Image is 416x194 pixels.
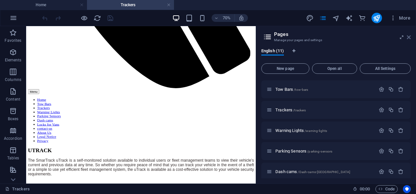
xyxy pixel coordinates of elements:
p: Favorites [5,38,21,43]
i: Design (Ctrl+Alt+Y) [306,14,314,22]
a: Click to cancel selection. Double-click to open Pages [5,185,30,193]
button: commerce [358,14,366,22]
button: More [387,13,413,23]
p: Columns [5,77,21,82]
span: /tow-bars [294,88,308,91]
div: Settings [379,169,384,174]
button: design [306,14,314,22]
div: Warning Lights/warning-lights [273,128,375,133]
span: Open all [315,67,354,71]
button: New page [261,63,309,74]
span: Click to open page [275,169,350,174]
span: Tow Bars [275,87,308,92]
i: Pages (Ctrl+Alt+S) [319,14,327,22]
span: /Dash-cams-[GEOGRAPHIC_DATA] [298,170,350,174]
div: Duplicate [388,107,394,113]
div: Duplicate [388,148,394,154]
div: Settings [379,107,384,113]
button: publish [372,13,382,23]
div: Dash cams/Dash-cams-[GEOGRAPHIC_DATA] [273,170,375,174]
div: Tow Bars/tow-bars [273,87,375,91]
span: More [390,15,410,21]
div: Language Tabs [261,48,411,61]
i: On resize automatically adjust zoom level to fit chosen device. [238,15,244,21]
p: Accordion [4,136,22,141]
span: Code [378,185,395,193]
div: Duplicate [388,169,394,174]
span: New page [264,67,306,71]
span: Trackers [275,107,306,112]
i: AI Writer [345,14,353,22]
p: Content [6,97,20,102]
div: Remove [398,107,404,113]
button: Click here to leave preview mode and continue editing [80,14,88,22]
h6: 70% [221,14,232,22]
span: /trackers [293,108,306,112]
i: Reload page [94,14,101,22]
span: English (11) [261,47,284,56]
div: Duplicate [388,128,394,133]
span: Warning Lights [275,128,327,133]
button: 70% [212,14,235,22]
div: Settings [379,128,384,133]
button: text_generator [345,14,353,22]
p: Features [5,175,21,180]
h3: Manage your pages and settings [274,37,398,43]
div: Remove [398,169,404,174]
p: Boxes [8,116,19,121]
button: navigator [332,14,340,22]
p: Tables [7,155,19,161]
button: reload [93,14,101,22]
div: Parking Sensors/parking-sensors [273,149,375,153]
button: All Settings [360,63,411,74]
button: Code [375,185,398,193]
div: Remove [398,128,404,133]
span: /parking-sensors [307,150,332,153]
h4: Trackers [87,1,174,8]
span: Click to open page [275,149,332,154]
span: 00 00 [360,185,370,193]
span: : [364,186,365,191]
span: /warning-lights [304,129,327,133]
i: Commerce [358,14,366,22]
div: Duplicate [388,87,394,92]
button: Open all [312,63,357,74]
i: Navigator [332,14,340,22]
button: Usercentrics [403,185,411,193]
i: Publish [373,14,380,22]
div: Settings [379,87,384,92]
div: Remove [398,87,404,92]
h2: Pages [274,31,411,37]
div: Settings [379,148,384,154]
div: Trackers/trackers [273,108,375,112]
button: pages [319,14,327,22]
p: Elements [5,57,22,63]
div: Remove [398,148,404,154]
span: All Settings [363,67,408,71]
h6: Session time [353,185,370,193]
